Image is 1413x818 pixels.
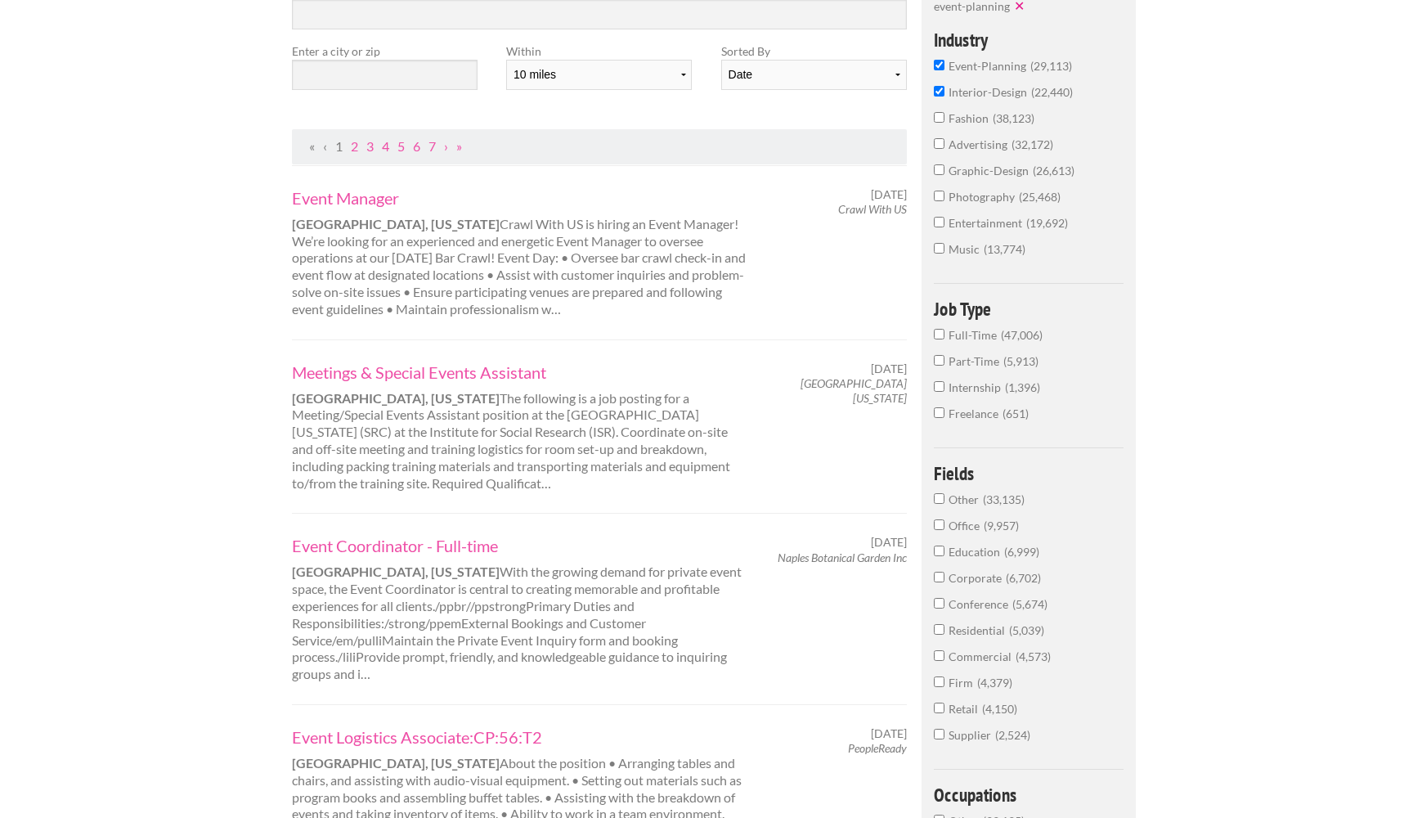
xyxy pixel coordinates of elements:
label: Within [506,43,692,60]
span: [DATE] [871,187,907,202]
span: 6,702 [1006,571,1041,585]
span: 9,957 [984,519,1019,533]
input: photography25,468 [934,191,944,201]
span: 47,006 [1001,328,1043,342]
input: interior-design22,440 [934,86,944,97]
input: advertising32,172 [934,138,944,149]
a: Event Logistics Associate:CP:56:T2 [292,726,747,748]
strong: [GEOGRAPHIC_DATA], [US_STATE] [292,755,500,771]
a: Next Page [444,138,448,154]
input: fashion38,123 [934,112,944,123]
a: Event Coordinator - Full-time [292,535,747,556]
span: Office [949,519,984,533]
select: Sort results by [721,60,907,90]
a: Page 2 [351,138,358,154]
input: Full-Time47,006 [934,329,944,339]
em: [GEOGRAPHIC_DATA][US_STATE] [801,376,907,405]
span: 25,468 [1019,190,1061,204]
h4: Fields [934,464,1124,483]
span: 651 [1003,407,1029,420]
strong: [GEOGRAPHIC_DATA], [US_STATE] [292,390,500,406]
input: Office9,957 [934,519,944,530]
span: Conference [949,597,1012,611]
span: Education [949,545,1004,559]
span: 38,123 [993,111,1034,125]
input: Other33,135 [934,493,944,504]
span: Corporate [949,571,1006,585]
input: Corporate6,702 [934,572,944,582]
em: PeopleReady [848,741,907,755]
label: Sorted By [721,43,907,60]
div: The following is a job posting for a Meeting/Special Events Assistant position at the [GEOGRAPHIC... [277,362,760,492]
span: [DATE] [871,362,907,376]
input: Part-Time5,913 [934,355,944,366]
a: Page 1 [335,138,343,154]
span: Residential [949,623,1009,637]
span: 22,440 [1031,85,1073,99]
span: 2,524 [995,728,1030,742]
span: Internship [949,380,1005,394]
input: graphic-design26,613 [934,164,944,175]
span: Commercial [949,649,1016,663]
span: 13,774 [984,242,1025,256]
span: 5,913 [1003,354,1038,368]
span: [DATE] [871,535,907,550]
span: 32,172 [1012,137,1053,151]
input: Firm4,379 [934,676,944,687]
span: Retail [949,702,982,716]
span: Firm [949,676,977,690]
h4: Industry [934,30,1124,49]
span: Full-Time [949,328,1001,342]
span: advertising [949,137,1012,151]
span: event-planning [949,59,1030,73]
input: Retail4,150 [934,703,944,713]
span: photography [949,190,1019,204]
a: Page 4 [382,138,389,154]
div: With the growing demand for private event space, the Event Coordinator is central to creating mem... [277,535,760,683]
span: 5,039 [1009,623,1044,637]
span: music [949,242,984,256]
a: Last Page, Page 5156 [456,138,462,154]
span: Previous Page [323,138,327,154]
span: fashion [949,111,993,125]
input: Conference5,674 [934,598,944,609]
strong: [GEOGRAPHIC_DATA], [US_STATE] [292,564,500,579]
em: Naples Botanical Garden Inc [778,551,907,564]
span: entertainment [949,216,1026,230]
span: 19,692 [1026,216,1068,230]
a: Page 7 [428,138,436,154]
a: Meetings & Special Events Assistant [292,362,747,383]
strong: [GEOGRAPHIC_DATA], [US_STATE] [292,216,500,231]
a: Event Manager [292,187,747,209]
input: Residential5,039 [934,624,944,635]
div: Crawl With US is hiring an Event Manager! We’re looking for an experienced and energetic Event Ma... [277,187,760,318]
input: Supplier2,524 [934,729,944,739]
input: Education6,999 [934,546,944,556]
span: 4,150 [982,702,1017,716]
span: 1,396 [1005,380,1040,394]
span: Other [949,492,983,506]
input: Freelance651 [934,407,944,418]
input: Commercial4,573 [934,650,944,661]
a: Page 3 [366,138,374,154]
span: 4,379 [977,676,1012,690]
a: Page 6 [413,138,420,154]
span: interior-design [949,85,1031,99]
span: First Page [309,138,315,154]
em: Crawl With US [838,202,907,216]
h4: Job Type [934,299,1124,318]
span: graphic-design [949,164,1033,178]
input: Internship1,396 [934,381,944,392]
input: entertainment19,692 [934,217,944,227]
a: Page 5 [397,138,405,154]
label: Enter a city or zip [292,43,478,60]
input: event-planning29,113 [934,60,944,70]
span: 33,135 [983,492,1025,506]
span: 26,613 [1033,164,1074,178]
span: [DATE] [871,726,907,741]
span: 29,113 [1030,59,1072,73]
input: music13,774 [934,243,944,254]
span: 4,573 [1016,649,1051,663]
h4: Occupations [934,785,1124,804]
span: 6,999 [1004,545,1039,559]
